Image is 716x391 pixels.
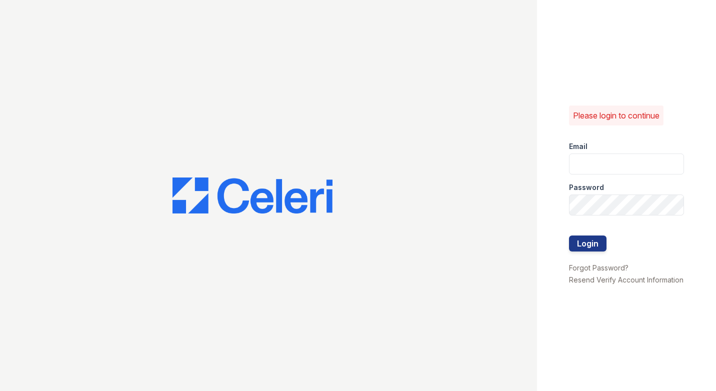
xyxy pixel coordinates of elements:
label: Email [569,141,587,151]
p: Please login to continue [573,109,659,121]
label: Password [569,182,604,192]
a: Forgot Password? [569,263,628,272]
button: Login [569,235,606,251]
a: Resend Verify Account Information [569,275,683,284]
img: CE_Logo_Blue-a8612792a0a2168367f1c8372b55b34899dd931a85d93a1a3d3e32e68fde9ad4.png [172,177,332,213]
